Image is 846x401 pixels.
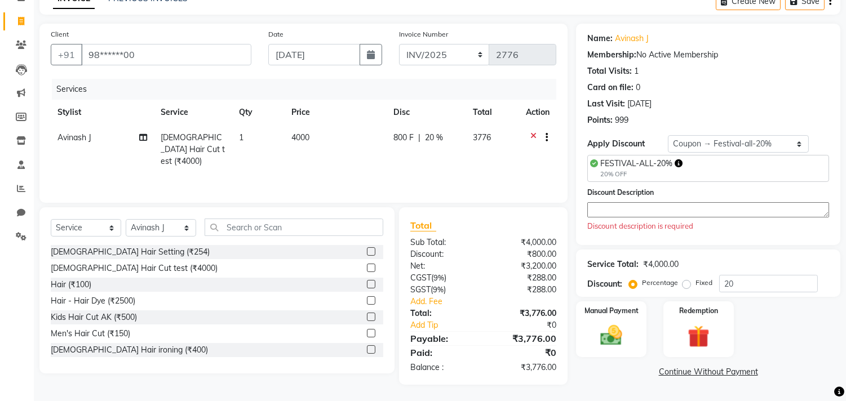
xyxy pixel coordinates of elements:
[154,100,233,125] th: Service
[587,138,668,150] div: Apply Discount
[587,221,829,232] div: Discount description is required
[473,132,491,142] span: 3776
[584,306,639,316] label: Manual Payment
[600,158,672,168] span: FESTIVAL-ALL-20%
[636,82,640,93] div: 0
[402,346,484,359] div: Paid:
[268,29,284,39] label: Date
[587,49,636,61] div: Membership:
[696,278,712,288] label: Fixed
[402,284,484,296] div: ( )
[484,248,565,260] div: ₹800.00
[484,272,565,284] div: ₹288.00
[587,65,632,77] div: Total Visits:
[410,220,436,231] span: Total
[240,132,244,142] span: 1
[402,332,484,345] div: Payable:
[402,260,484,272] div: Net:
[484,237,565,248] div: ₹4,000.00
[497,319,565,331] div: ₹0
[593,323,629,348] img: _cash.svg
[52,79,565,100] div: Services
[51,311,137,323] div: Kids Hair Cut AK (₹500)
[466,100,519,125] th: Total
[51,44,82,65] button: +91
[578,366,838,378] a: Continue Without Payment
[51,100,154,125] th: Stylist
[615,33,649,44] a: Avinash J
[51,279,91,291] div: Hair (₹100)
[51,344,208,356] div: [DEMOGRAPHIC_DATA] Hair ironing (₹400)
[418,132,420,144] span: |
[484,284,565,296] div: ₹288.00
[425,132,443,144] span: 20 %
[433,273,444,282] span: 9%
[615,114,628,126] div: 999
[402,272,484,284] div: ( )
[285,100,387,125] th: Price
[519,100,556,125] th: Action
[587,278,622,290] div: Discount:
[681,323,716,350] img: _gift.svg
[587,82,634,93] div: Card on file:
[81,44,251,65] input: Search by Name/Mobile/Email/Code
[51,328,130,340] div: Men's Hair Cut (₹150)
[484,308,565,319] div: ₹3,776.00
[233,100,285,125] th: Qty
[387,100,466,125] th: Disc
[587,114,613,126] div: Points:
[679,306,718,316] label: Redemption
[643,259,679,270] div: ₹4,000.00
[484,332,565,345] div: ₹3,776.00
[433,285,444,294] span: 9%
[399,29,448,39] label: Invoice Number
[484,260,565,272] div: ₹3,200.00
[634,65,639,77] div: 1
[161,132,225,166] span: [DEMOGRAPHIC_DATA] Hair Cut test (₹4000)
[587,98,625,110] div: Last Visit:
[51,246,210,258] div: [DEMOGRAPHIC_DATA] Hair Setting (₹254)
[402,319,497,331] a: Add Tip
[402,362,484,373] div: Balance :
[402,308,484,319] div: Total:
[642,278,678,288] label: Percentage
[587,49,829,61] div: No Active Membership
[484,346,565,359] div: ₹0
[51,262,218,274] div: [DEMOGRAPHIC_DATA] Hair Cut test (₹4000)
[402,296,565,308] a: Add. Fee
[51,295,135,307] div: Hair - Hair Dye (₹2500)
[402,248,484,260] div: Discount:
[205,219,383,236] input: Search or Scan
[627,98,652,110] div: [DATE]
[587,188,654,198] label: Discount Description
[51,29,69,39] label: Client
[57,132,91,142] span: Avinash J
[587,259,639,270] div: Service Total:
[393,132,414,144] span: 800 F
[484,362,565,373] div: ₹3,776.00
[587,33,613,44] div: Name:
[291,132,309,142] span: 4000
[410,284,431,295] span: SGST
[600,170,683,179] div: 20% OFF
[402,237,484,248] div: Sub Total:
[410,273,431,283] span: CGST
